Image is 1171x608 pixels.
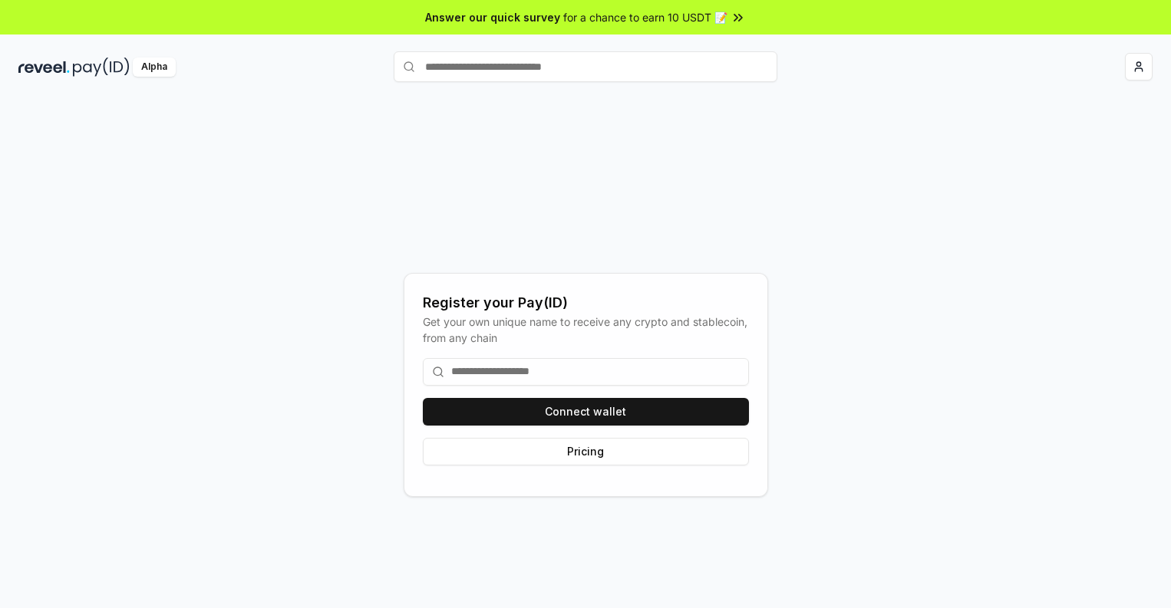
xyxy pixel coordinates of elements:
img: reveel_dark [18,58,70,77]
div: Alpha [133,58,176,77]
span: for a chance to earn 10 USDT 📝 [563,9,727,25]
button: Pricing [423,438,749,465]
div: Register your Pay(ID) [423,292,749,314]
div: Get your own unique name to receive any crypto and stablecoin, from any chain [423,314,749,346]
img: pay_id [73,58,130,77]
button: Connect wallet [423,398,749,426]
span: Answer our quick survey [425,9,560,25]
